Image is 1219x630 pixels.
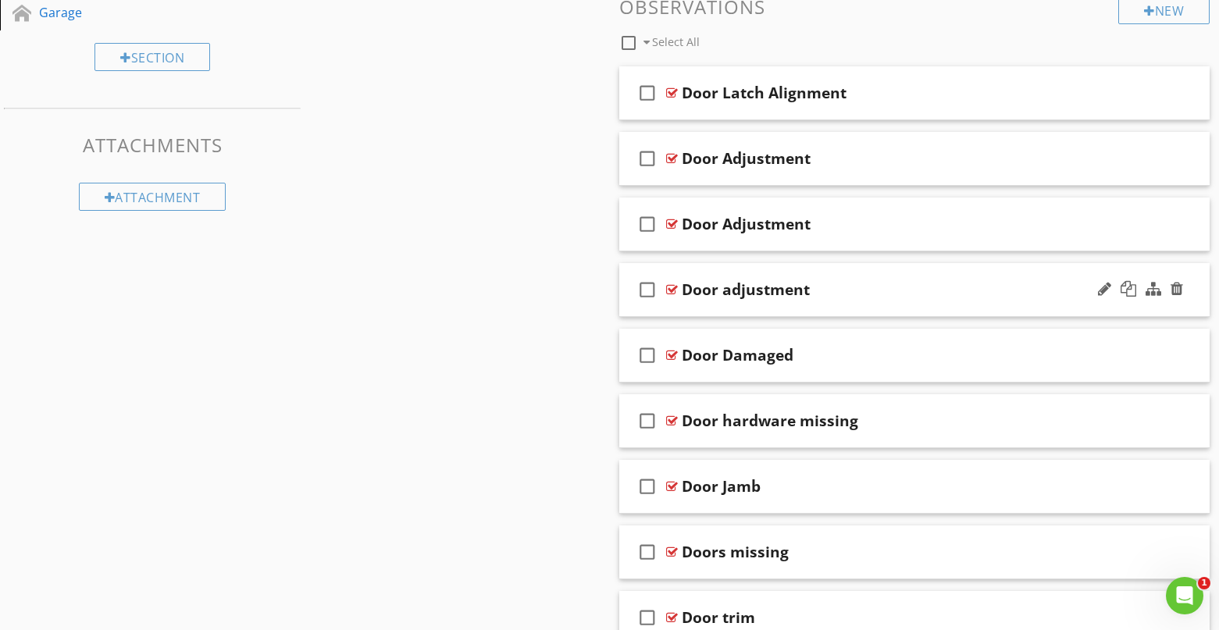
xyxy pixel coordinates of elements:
[682,149,811,168] div: Door Adjustment
[682,346,793,365] div: Door Damaged
[635,271,660,308] i: check_box_outline_blank
[682,543,789,561] div: Doors missing
[635,336,660,374] i: check_box_outline_blank
[635,468,660,505] i: check_box_outline_blank
[652,34,700,49] span: Select All
[94,43,210,71] div: Section
[635,402,660,440] i: check_box_outline_blank
[682,84,847,102] div: Door Latch Alignment
[39,3,230,22] div: Garage
[635,205,660,243] i: check_box_outline_blank
[682,215,811,233] div: Door Adjustment
[79,183,226,211] div: Attachment
[682,280,810,299] div: Door adjustment
[635,74,660,112] i: check_box_outline_blank
[1198,577,1210,589] span: 1
[682,411,858,430] div: Door hardware missing
[635,533,660,571] i: check_box_outline_blank
[1166,577,1203,614] iframe: Intercom live chat
[635,140,660,177] i: check_box_outline_blank
[682,477,761,496] div: Door Jamb
[682,608,755,627] div: Door trim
